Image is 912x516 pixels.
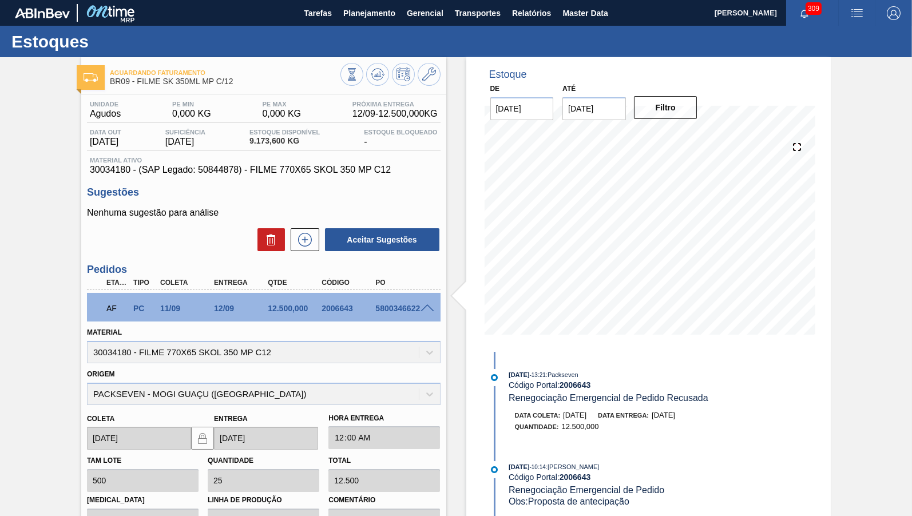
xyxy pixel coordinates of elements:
[249,129,320,136] span: Estoque Disponível
[191,427,214,450] button: locked
[87,186,441,199] h3: Sugestões
[90,101,121,108] span: Unidade
[530,464,546,470] span: - 10:14
[110,69,340,76] span: Aguardando Faturamento
[562,6,608,20] span: Master Data
[515,423,559,430] span: Quantidade :
[530,372,546,378] span: - 13:21
[509,380,780,390] div: Código Portal:
[509,485,664,495] span: Renegociação Emergencial de Pedido
[361,129,440,147] div: -
[509,463,529,470] span: [DATE]
[87,208,441,218] p: Nenhuma sugestão para análise
[343,6,395,20] span: Planejamento
[262,101,301,108] span: PE MAX
[372,279,432,287] div: PO
[214,415,248,423] label: Entrega
[491,374,498,381] img: atual
[328,492,440,509] label: Comentário
[304,6,332,20] span: Tarefas
[265,304,324,313] div: 12.500,000
[106,304,128,313] p: AF
[87,427,191,450] input: dd/mm/yyyy
[11,35,215,48] h1: Estoques
[15,8,70,18] img: TNhmsLtSVTkK8tSr43FrP2fwEKptu5GPRR3wAAAABJRU5ErkJggg==
[90,137,121,147] span: [DATE]
[84,73,98,82] img: Ícone
[252,228,285,251] div: Excluir Sugestões
[512,6,551,20] span: Relatórios
[562,97,626,120] input: dd/mm/yyyy
[214,427,318,450] input: dd/mm/yyyy
[87,328,122,336] label: Material
[90,109,121,119] span: Agudos
[560,473,591,482] strong: 2006643
[130,279,157,287] div: Tipo
[165,129,205,136] span: Suficiência
[87,492,199,509] label: [MEDICAL_DATA]
[598,412,649,419] span: Data entrega:
[211,279,271,287] div: Entrega
[509,497,629,506] span: Obs: Proposta de antecipação
[104,279,130,287] div: Etapa
[110,77,340,86] span: BR09 - FILME SK 350ML MP C/12
[786,5,823,21] button: Notificações
[157,304,217,313] div: 11/09/2025
[562,422,599,431] span: 12.500,000
[490,97,554,120] input: dd/mm/yyyy
[562,85,576,93] label: Até
[850,6,864,20] img: userActions
[196,431,209,445] img: locked
[372,304,432,313] div: 5800346622
[352,101,438,108] span: Próxima Entrega
[208,492,319,509] label: Linha de Produção
[172,109,211,119] span: 0,000 KG
[509,473,780,482] div: Código Portal:
[652,411,675,419] span: [DATE]
[319,227,441,252] div: Aceitar Sugestões
[325,228,439,251] button: Aceitar Sugestões
[328,410,440,427] label: Hora Entrega
[87,264,441,276] h3: Pedidos
[560,380,591,390] strong: 2006643
[165,137,205,147] span: [DATE]
[563,411,586,419] span: [DATE]
[104,296,130,321] div: Aguardando Faturamento
[509,371,529,378] span: [DATE]
[392,63,415,86] button: Programar Estoque
[90,129,121,136] span: Data out
[319,304,378,313] div: 2006643
[208,457,253,465] label: Quantidade
[806,2,822,15] span: 309
[262,109,301,119] span: 0,000 KG
[489,69,527,81] div: Estoque
[87,457,121,465] label: Tam lote
[455,6,501,20] span: Transportes
[265,279,324,287] div: Qtde
[285,228,319,251] div: Nova sugestão
[211,304,271,313] div: 12/09/2025
[90,157,438,164] span: Material ativo
[887,6,901,20] img: Logout
[546,463,600,470] span: : [PERSON_NAME]
[87,415,114,423] label: Coleta
[366,63,389,86] button: Atualizar Gráfico
[509,393,708,403] span: Renegociação Emergencial de Pedido Recusada
[172,101,211,108] span: PE MIN
[491,466,498,473] img: atual
[249,137,320,145] span: 9.173,600 KG
[328,457,351,465] label: Total
[634,96,697,119] button: Filtro
[340,63,363,86] button: Visão Geral dos Estoques
[130,304,157,313] div: Pedido de Compra
[157,279,217,287] div: Coleta
[490,85,500,93] label: De
[546,371,578,378] span: : Packseven
[87,370,115,378] label: Origem
[418,63,441,86] button: Ir ao Master Data / Geral
[319,279,378,287] div: Código
[90,165,438,175] span: 30034180 - (SAP Legado: 50844878) - FILME 770X65 SKOL 350 MP C12
[364,129,437,136] span: Estoque Bloqueado
[407,6,443,20] span: Gerencial
[515,412,561,419] span: Data coleta:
